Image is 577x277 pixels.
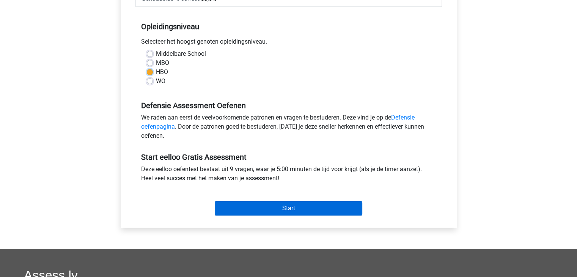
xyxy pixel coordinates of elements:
[135,37,442,49] div: Selecteer het hoogst genoten opleidingsniveau.
[215,201,362,216] input: Start
[141,101,436,110] h5: Defensie Assessment Oefenen
[156,49,206,58] label: Middelbare School
[141,19,436,34] h5: Opleidingsniveau
[135,165,442,186] div: Deze eelloo oefentest bestaat uit 9 vragen, waar je 5:00 minuten de tijd voor krijgt (als je de t...
[156,77,165,86] label: WO
[156,58,169,68] label: MBO
[135,113,442,143] div: We raden aan eerst de veelvoorkomende patronen en vragen te bestuderen. Deze vind je op de . Door...
[141,153,436,162] h5: Start eelloo Gratis Assessment
[156,68,168,77] label: HBO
